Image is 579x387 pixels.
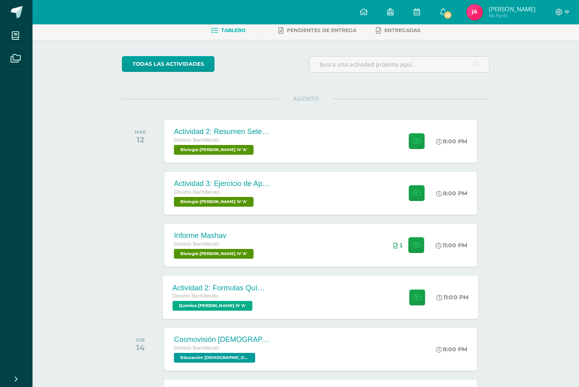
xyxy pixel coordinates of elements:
[221,27,245,33] span: Tablero
[174,137,219,143] span: Décimo Bachillerato
[287,27,356,33] span: Pendientes de entrega
[466,4,483,20] img: 9a9e6e5cfd74655d445a6fc0b991bc09.png
[384,27,421,33] span: Entregadas
[393,242,403,249] div: Archivos entregados
[174,197,254,207] span: Biología Bach IV 'A'
[436,346,467,353] div: 8:00 PM
[211,24,245,37] a: Tablero
[174,345,219,351] span: Décimo Bachillerato
[436,138,467,145] div: 8:00 PM
[174,241,219,247] span: Décimo Bachillerato
[280,95,332,102] span: AGOSTO
[309,56,489,72] input: Busca una actividad próxima aquí...
[134,135,146,145] div: 12
[122,56,215,72] a: todas las Actividades
[174,179,271,188] div: Actividad 3: Ejercicio de Aprendizaje 16.2
[134,129,146,135] div: MAR
[436,190,467,197] div: 8:00 PM
[489,12,536,19] span: Mi Perfil
[437,294,469,301] div: 11:00 PM
[136,337,145,343] div: JUE
[376,24,421,37] a: Entregadas
[174,335,271,344] div: Cosmovisión [DEMOGRAPHIC_DATA]
[489,5,536,13] span: [PERSON_NAME]
[173,283,271,292] div: Actividad 2: Formulas Químicas
[174,231,256,240] div: Informe Mashav
[399,242,403,249] span: 1
[173,293,219,299] span: Décimo Bachillerato
[443,11,452,19] span: 35
[174,145,254,155] span: Biología Bach IV 'A'
[173,301,253,311] span: Química Bach IV 'A'
[278,24,356,37] a: Pendientes de entrega
[174,353,255,363] span: Educación Cristiana Bach IV 'A'
[174,249,254,259] span: Biología Bach IV 'A'
[174,128,271,136] div: Actividad 2: Resumen Selección Natural
[436,242,467,249] div: 11:00 PM
[174,189,219,195] span: Décimo Bachillerato
[136,343,145,352] div: 14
